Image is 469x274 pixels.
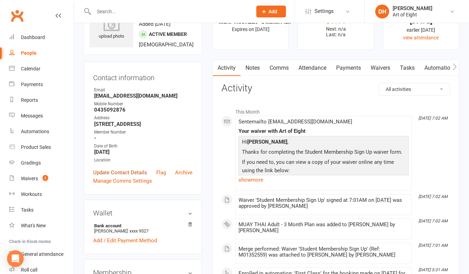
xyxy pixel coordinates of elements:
[21,267,37,273] div: Roll call
[366,60,395,76] a: Waivers
[93,177,152,185] a: Manage Comms Settings
[418,243,447,248] i: [DATE] 7:01 AM
[256,6,286,17] button: Add
[94,149,192,155] strong: [DATE]
[93,71,192,82] h3: Contact information
[403,35,439,40] a: view attendance
[94,107,192,113] strong: 0435092876
[94,143,192,150] div: Date of Birth
[315,3,334,19] span: Settings
[265,60,294,76] a: Comms
[149,31,187,37] span: Active member
[139,21,171,27] time: Added [DATE]
[129,228,149,234] span: xxxx 9527
[9,171,74,187] a: Waivers 2
[221,105,450,116] li: This Month
[393,12,432,18] div: Art of Eight
[304,26,367,37] p: Next: n/a Last: n/a
[94,223,189,228] strong: Bank account
[94,157,192,163] div: Location
[239,222,409,234] div: MUAY THAI Adult - 3 Month Plan was added to [PERSON_NAME] by [PERSON_NAME]
[9,92,74,108] a: Reports
[94,101,192,107] div: Mobile Number
[156,168,166,177] a: Flag
[94,115,192,121] div: Address
[213,60,241,76] a: Activity
[389,26,453,34] div: earlier [DATE]
[247,139,287,145] strong: [PERSON_NAME]
[21,97,38,103] div: Reports
[393,5,432,12] div: [PERSON_NAME]
[8,7,26,24] a: Clubworx
[139,41,194,48] span: [DEMOGRAPHIC_DATA]
[239,175,409,185] a: show more
[94,121,192,127] strong: [STREET_ADDRESS]
[43,175,48,181] span: 2
[21,129,49,134] div: Automations
[94,129,192,136] div: Member Number
[21,50,37,56] div: People
[90,17,133,40] div: upload photo
[21,176,38,181] div: Waivers
[418,194,447,199] i: [DATE] 7:02 AM
[7,250,24,267] div: Open Intercom Messenger
[239,246,409,258] div: Merge performed: Waiver 'Student Membership Sign Up' (Ref: M01352559) was attached to [PERSON_NAM...
[21,66,40,71] div: Calendar
[418,219,447,223] i: [DATE] 7:02 AM
[21,191,42,197] div: Workouts
[389,17,453,24] div: [DATE]
[418,267,447,272] i: [DATE] 5:31 AM
[9,77,74,92] a: Payments
[9,61,74,77] a: Calendar
[240,138,407,148] p: Hi ,
[304,17,367,24] div: $0.00
[9,108,74,124] a: Messages
[21,82,43,87] div: Payments
[9,187,74,202] a: Workouts
[331,60,366,76] a: Payments
[9,30,74,45] a: Dashboard
[21,251,63,257] div: General attendance
[21,207,33,213] div: Tasks
[175,168,192,177] a: Archive
[9,246,74,262] a: General attendance kiosk mode
[93,222,192,235] li: [PERSON_NAME]
[294,60,331,76] a: Attendance
[418,116,447,121] i: [DATE] 7:02 AM
[93,168,147,177] a: Update Contact Details
[9,218,74,234] a: What's New
[395,60,419,76] a: Tasks
[241,60,265,76] a: Notes
[9,139,74,155] a: Product Sales
[94,87,192,93] div: Email
[94,93,192,99] strong: [EMAIL_ADDRESS][DOMAIN_NAME]
[239,119,352,125] span: Sent email to [EMAIL_ADDRESS][DOMAIN_NAME]
[221,83,450,94] h3: Activity
[239,128,409,134] div: Your waiver with Art of Eight
[21,144,51,150] div: Product Sales
[9,124,74,139] a: Automations
[268,9,277,14] span: Add
[92,7,247,16] input: Search...
[9,202,74,218] a: Tasks
[240,148,407,158] p: Thanks for completing the Student Membership Sign Up waiver form.
[21,35,45,40] div: Dashboard
[375,5,389,18] div: DH
[93,236,157,245] a: Add / Edit Payment Method
[9,155,74,171] a: Gradings
[9,45,74,61] a: People
[21,160,41,166] div: Gradings
[21,113,43,119] div: Messages
[232,26,270,32] span: Expires on [DATE]
[419,60,461,76] a: Automations
[93,209,192,217] h3: Wallet
[21,223,46,228] div: What's New
[239,197,409,209] div: Waiver 'Student Membership Sign Up' signed at 7:01AM on [DATE] was approved by [PERSON_NAME]
[240,158,407,176] p: If you need to, you can view a copy of your waiver online any time using the link below:
[94,135,192,141] strong: -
